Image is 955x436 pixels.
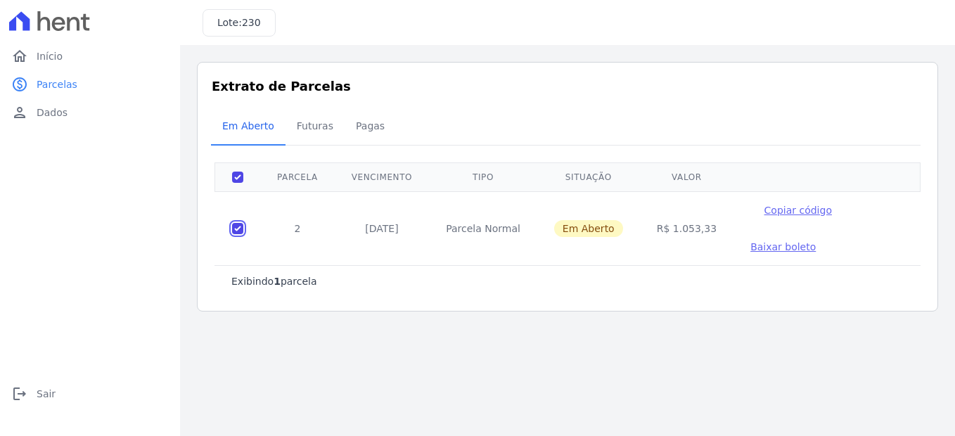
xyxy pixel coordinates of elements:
th: Vencimento [335,162,429,191]
span: Futuras [288,112,342,140]
a: paidParcelas [6,70,174,98]
th: Valor [640,162,733,191]
span: Início [37,49,63,63]
span: Em Aberto [554,220,623,237]
i: home [11,48,28,65]
span: Baixar boleto [750,241,816,252]
span: Em Aberto [214,112,283,140]
th: Situação [537,162,640,191]
i: person [11,104,28,121]
p: Exibindo parcela [231,274,317,288]
button: Copiar código [750,203,845,217]
td: [DATE] [335,191,429,265]
th: Tipo [429,162,537,191]
th: Parcela [260,162,335,191]
a: homeInício [6,42,174,70]
a: Futuras [286,109,345,146]
span: 230 [242,17,261,28]
span: Pagas [347,112,393,140]
a: personDados [6,98,174,127]
td: Parcela Normal [429,191,537,265]
span: Sair [37,387,56,401]
a: Pagas [345,109,396,146]
h3: Lote: [217,15,261,30]
span: Copiar código [764,205,832,216]
i: paid [11,76,28,93]
td: 2 [260,191,335,265]
span: Dados [37,105,68,120]
i: logout [11,385,28,402]
td: R$ 1.053,33 [640,191,733,265]
a: Baixar boleto [750,240,816,254]
span: Parcelas [37,77,77,91]
b: 1 [274,276,281,287]
a: logoutSair [6,380,174,408]
h3: Extrato de Parcelas [212,77,923,96]
a: Em Aberto [211,109,286,146]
